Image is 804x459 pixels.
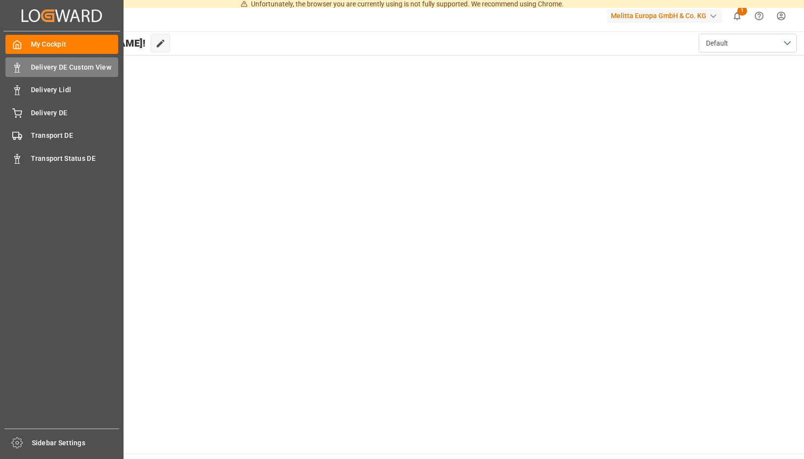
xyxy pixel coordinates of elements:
[5,80,118,100] a: Delivery Lidl
[31,85,119,95] span: Delivery Lidl
[5,57,118,76] a: Delivery DE Custom View
[737,6,747,16] span: 1
[607,9,722,23] div: Melitta Europa GmbH & Co. KG
[726,5,748,27] button: show 1 new notifications
[5,149,118,168] a: Transport Status DE
[31,130,119,141] span: Transport DE
[607,6,726,25] button: Melitta Europa GmbH & Co. KG
[31,62,119,73] span: Delivery DE Custom View
[5,35,118,54] a: My Cockpit
[706,38,728,49] span: Default
[699,34,797,52] button: open menu
[31,108,119,118] span: Delivery DE
[748,5,770,27] button: Help Center
[31,153,119,164] span: Transport Status DE
[5,103,118,122] a: Delivery DE
[32,438,120,448] span: Sidebar Settings
[31,39,119,50] span: My Cockpit
[5,126,118,145] a: Transport DE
